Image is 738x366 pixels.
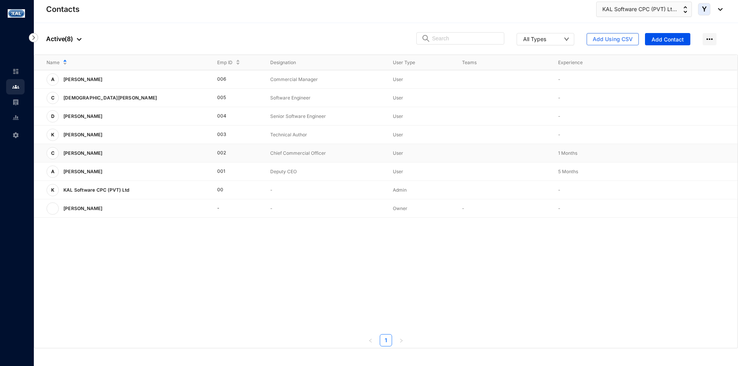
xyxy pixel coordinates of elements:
p: [PERSON_NAME] [59,110,106,123]
img: home-unselected.a29eae3204392db15eaf.svg [12,68,19,75]
p: - [270,205,381,212]
button: Add Using CSV [587,33,639,45]
img: payroll-unselected.b590312f920e76f0c668.svg [12,99,19,106]
p: Active ( 8 ) [46,34,81,43]
td: 005 [205,89,258,107]
p: [PERSON_NAME] [59,202,106,215]
li: Reports [6,110,25,125]
p: Technical Author [270,131,381,139]
span: Y [702,6,707,13]
span: User [393,150,403,156]
span: left [368,338,373,343]
span: A [51,169,55,174]
p: [DEMOGRAPHIC_DATA][PERSON_NAME] [59,92,160,104]
img: report-unselected.e6a6b4230fc7da01f883.svg [12,114,19,121]
span: - [558,132,560,137]
span: 5 Months [558,169,578,174]
div: All Types [523,35,546,43]
p: Commercial Manager [270,76,381,83]
span: Add Contact [652,36,684,43]
p: [PERSON_NAME] [59,129,106,141]
input: Search [432,33,499,44]
td: 002 [205,144,258,162]
th: Emp ID [205,55,258,70]
span: User [393,132,403,137]
span: User [393,113,403,119]
p: Software Engineer [270,94,381,102]
button: right [395,334,407,346]
li: Contacts [6,79,25,94]
p: Senior Software Engineer [270,113,381,120]
span: C [51,96,55,100]
p: [PERSON_NAME] [59,166,106,178]
span: down [564,36,569,42]
span: - [558,205,560,211]
li: Payroll [6,94,25,110]
span: 1 Months [558,150,577,156]
img: logo [8,9,25,18]
span: right [399,338,404,343]
span: D [51,114,55,119]
span: Name [47,59,60,66]
span: Add Using CSV [593,35,633,43]
img: dropdown-black.8e83cc76930a90b1a4fdb6d089b7bf3a.svg [77,38,81,41]
p: Chief Commercial Officer [270,149,381,157]
th: Teams [450,55,546,70]
button: Add Contact [645,33,690,45]
span: - [558,76,560,82]
img: people.b0bd17028ad2877b116a.svg [12,83,19,90]
td: 006 [205,70,258,89]
span: K [51,188,54,192]
img: search.8ce656024d3affaeffe32e5b30621cb7.svg [421,35,430,42]
button: All Types [517,33,574,45]
img: more-horizontal.eedb2faff8778e1aceccc67cc90ae3cb.svg [703,33,716,45]
p: Contacts [46,4,80,15]
img: nav-icon-right.af6afadce00d159da59955279c43614e.svg [29,33,38,42]
td: 004 [205,107,258,126]
td: - [205,199,258,218]
img: up-down-arrow.74152d26bf9780fbf563ca9c90304185.svg [683,6,687,13]
span: A [51,77,55,82]
span: User [393,95,403,101]
span: - [558,95,560,101]
li: Next Page [395,334,407,346]
span: C [51,151,55,156]
span: - [558,187,560,193]
span: KAL Software CPC (PVT) Lt... [602,5,677,13]
th: Experience [546,55,642,70]
span: Admin [393,187,407,193]
p: [PERSON_NAME] [59,147,106,159]
p: KAL Software CPC (PVT) Ltd [59,184,132,196]
td: 00 [205,181,258,199]
td: 003 [205,126,258,144]
span: User [393,76,403,82]
button: KAL Software CPC (PVT) Lt... [596,2,692,17]
span: K [51,132,54,137]
th: Designation [258,55,381,70]
li: Home [6,64,25,79]
span: - [558,113,560,119]
span: Emp ID [217,59,233,66]
button: left [364,334,377,346]
p: [PERSON_NAME] [59,73,106,86]
p: - [270,186,381,194]
a: 1 [380,335,392,346]
li: 1 [380,334,392,346]
p: Deputy CEO [270,168,381,176]
img: settings-unselected.1febfda315e6e19643a1.svg [12,132,19,139]
th: User Type [381,55,450,70]
td: 001 [205,162,258,181]
p: - [462,205,546,212]
img: dropdown-black.8e83cc76930a90b1a4fdb6d089b7bf3a.svg [714,8,723,11]
span: User [393,169,403,174]
span: Owner [393,205,407,211]
li: Previous Page [364,334,377,346]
